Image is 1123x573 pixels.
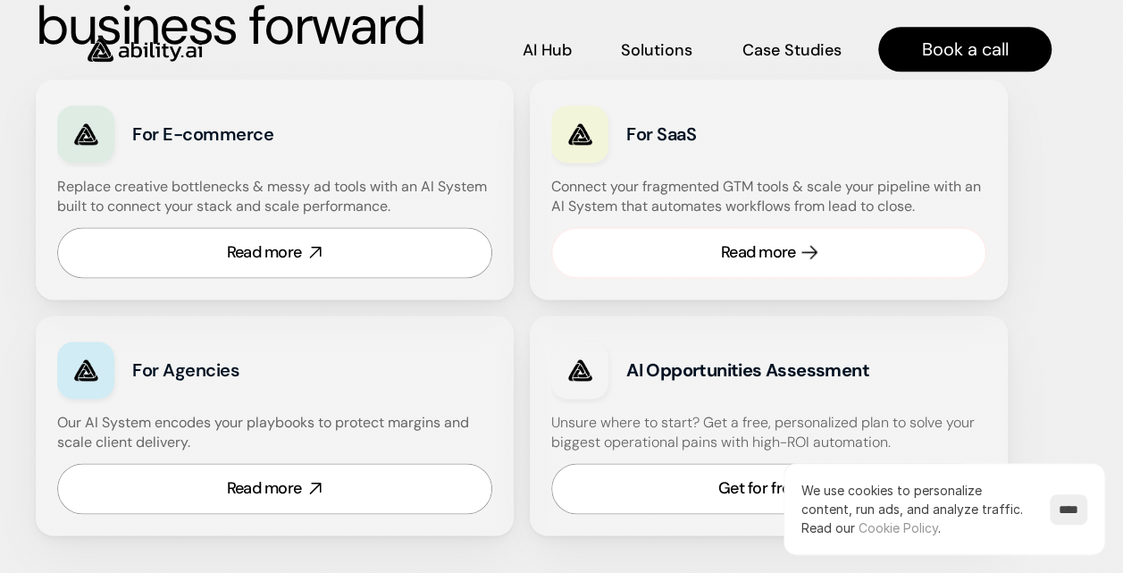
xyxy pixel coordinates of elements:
[132,358,376,383] h3: For Agencies
[551,177,995,217] h4: Connect your fragmented GTM tools & scale your pipeline with an AI System that automates workflow...
[801,481,1032,537] p: We use cookies to personalize content, run ads, and analyze traffic.
[227,27,1052,72] nav: Main navigation
[621,39,692,62] p: Solutions
[523,39,572,62] p: AI Hub
[626,358,869,382] strong: AI Opportunities Assessment
[878,27,1052,72] a: Book a call
[57,463,492,514] a: Read more
[718,477,798,500] div: Get for free
[227,477,302,500] div: Read more
[742,34,842,65] a: Case Studies
[57,177,488,217] h4: Replace creative bottlenecks & messy ad tools with an AI System built to connect your stack and s...
[859,520,938,535] a: Cookie Policy
[132,122,376,147] h3: For E-commerce
[621,34,692,65] a: Solutions
[626,122,870,147] h3: For SaaS
[523,34,572,65] a: AI Hub
[551,463,986,514] a: Get for free
[551,413,986,453] h4: Unsure where to start? Get a free, personalized plan to solve your biggest operational pains with...
[801,520,941,535] span: Read our .
[57,227,492,278] a: Read more
[721,241,796,264] div: Read more
[922,37,1009,62] p: Book a call
[551,227,986,278] a: Read more
[227,241,302,264] div: Read more
[742,39,842,62] p: Case Studies
[57,413,492,453] h4: Our AI System encodes your playbooks to protect margins and scale client delivery.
